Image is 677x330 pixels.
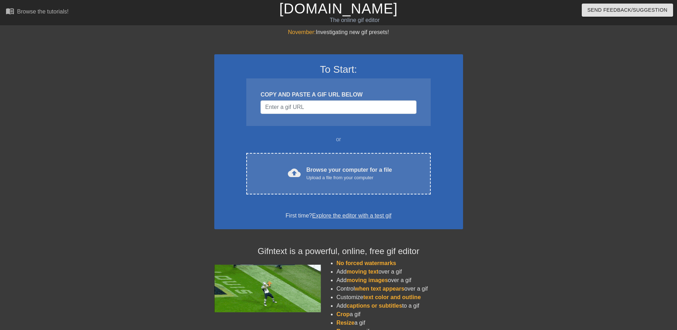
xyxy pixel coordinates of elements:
[337,319,463,327] li: a gif
[337,285,463,293] li: Control over a gif
[6,7,69,18] a: Browse the tutorials!
[337,293,463,302] li: Customize
[214,246,463,257] h4: Gifntext is a powerful, online, free gif editor
[214,265,321,312] img: football_small.gif
[279,1,398,16] a: [DOMAIN_NAME]
[337,320,355,326] span: Resize
[337,310,463,319] li: a gif
[346,269,378,275] span: moving text
[337,302,463,310] li: Add to a gif
[587,6,667,15] span: Send Feedback/Suggestion
[233,135,445,144] div: or
[6,7,14,15] span: menu_book
[224,211,454,220] div: First time?
[346,303,402,309] span: captions or subtitles
[17,9,69,15] div: Browse the tutorials!
[346,277,388,283] span: moving images
[214,28,463,37] div: Investigating new gif presets!
[288,166,301,179] span: cloud_upload
[337,260,396,266] span: No forced watermarks
[260,90,416,99] div: COPY AND PASTE A GIF URL BELOW
[306,174,392,181] div: Upload a file from your computer
[312,213,391,219] a: Explore the editor with a test gif
[337,276,463,285] li: Add over a gif
[363,294,421,300] span: text color and outline
[337,268,463,276] li: Add over a gif
[224,64,454,76] h3: To Start:
[337,311,350,317] span: Crop
[288,29,316,35] span: November:
[582,4,673,17] button: Send Feedback/Suggestion
[260,100,416,114] input: Username
[229,16,480,24] div: The online gif editor
[355,286,404,292] span: when text appears
[306,166,392,181] div: Browse your computer for a file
